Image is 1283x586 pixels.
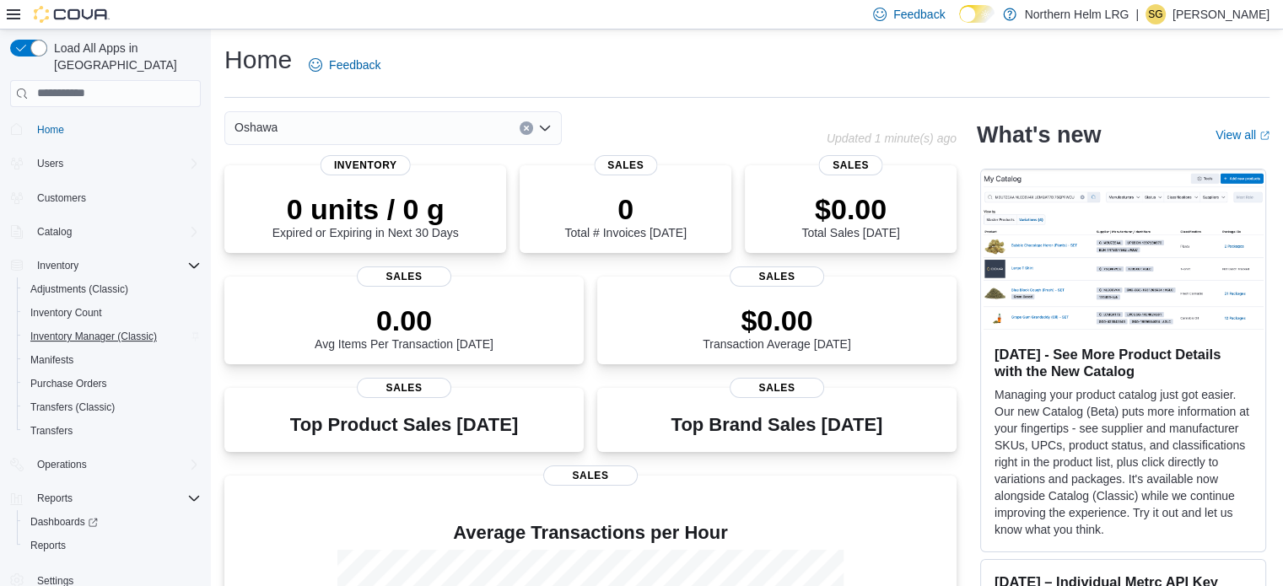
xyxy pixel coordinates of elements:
[3,487,208,510] button: Reports
[315,304,493,351] div: Avg Items Per Transaction [DATE]
[1259,131,1270,141] svg: External link
[594,155,657,175] span: Sales
[17,372,208,395] button: Purchase Orders
[30,330,157,343] span: Inventory Manager (Classic)
[37,458,87,471] span: Operations
[1146,4,1166,24] div: Skyler Griswold
[3,254,208,277] button: Inventory
[272,192,459,226] p: 0 units / 0 g
[24,374,201,394] span: Purchase Orders
[30,255,85,276] button: Inventory
[272,192,459,239] div: Expired or Expiring in Next 30 Days
[1025,4,1129,24] p: Northern Helm LRG
[37,492,73,505] span: Reports
[3,117,208,142] button: Home
[30,488,79,508] button: Reports
[564,192,686,239] div: Total # Invoices [DATE]
[24,397,201,417] span: Transfers (Classic)
[234,117,278,137] span: Oshawa
[24,421,79,441] a: Transfers
[30,401,115,414] span: Transfers (Classic)
[315,304,493,337] p: 0.00
[30,377,107,390] span: Purchase Orders
[24,303,109,323] a: Inventory Count
[47,40,201,73] span: Load All Apps in [GEOGRAPHIC_DATA]
[959,23,960,24] span: Dark Mode
[959,5,995,23] input: Dark Mode
[564,192,686,226] p: 0
[995,346,1252,379] h3: [DATE] - See More Product Details with the New Catalog
[30,539,66,552] span: Reports
[37,225,72,239] span: Catalog
[30,282,128,296] span: Adjustments (Classic)
[329,56,380,73] span: Feedback
[30,188,93,208] a: Customers
[1135,4,1139,24] p: |
[24,350,80,370] a: Manifests
[37,123,64,137] span: Home
[17,301,208,325] button: Inventory Count
[30,306,102,320] span: Inventory Count
[24,535,201,556] span: Reports
[24,512,105,532] a: Dashboards
[24,279,135,299] a: Adjustments (Classic)
[17,510,208,534] a: Dashboards
[30,454,94,475] button: Operations
[224,43,292,77] h1: Home
[37,259,78,272] span: Inventory
[24,397,121,417] a: Transfers (Classic)
[703,304,851,337] p: $0.00
[30,255,201,276] span: Inventory
[30,353,73,367] span: Manifests
[17,348,208,372] button: Manifests
[24,326,201,347] span: Inventory Manager (Classic)
[17,325,208,348] button: Inventory Manager (Classic)
[30,153,70,174] button: Users
[24,303,201,323] span: Inventory Count
[34,6,110,23] img: Cova
[302,48,387,82] a: Feedback
[3,152,208,175] button: Users
[24,326,164,347] a: Inventory Manager (Classic)
[1148,4,1162,24] span: SG
[538,121,552,135] button: Open list of options
[1216,128,1270,142] a: View allExternal link
[24,535,73,556] a: Reports
[893,6,945,23] span: Feedback
[24,421,201,441] span: Transfers
[30,454,201,475] span: Operations
[30,222,78,242] button: Catalog
[703,304,851,351] div: Transaction Average [DATE]
[17,277,208,301] button: Adjustments (Classic)
[671,415,883,435] h3: Top Brand Sales [DATE]
[520,121,533,135] button: Clear input
[3,453,208,476] button: Operations
[543,465,638,486] span: Sales
[819,155,882,175] span: Sales
[3,220,208,244] button: Catalog
[30,488,201,508] span: Reports
[30,153,201,174] span: Users
[30,424,73,438] span: Transfers
[37,191,86,205] span: Customers
[801,192,899,239] div: Total Sales [DATE]
[24,512,201,532] span: Dashboards
[17,419,208,443] button: Transfers
[30,120,71,140] a: Home
[977,121,1101,148] h2: What's new
[24,350,201,370] span: Manifests
[24,279,201,299] span: Adjustments (Classic)
[730,378,824,398] span: Sales
[321,155,411,175] span: Inventory
[37,157,63,170] span: Users
[17,534,208,557] button: Reports
[730,266,824,287] span: Sales
[357,266,451,287] span: Sales
[238,523,943,543] h4: Average Transactions per Hour
[17,395,208,419] button: Transfers (Classic)
[30,515,98,529] span: Dashboards
[30,187,201,208] span: Customers
[1172,4,1270,24] p: [PERSON_NAME]
[30,222,201,242] span: Catalog
[995,386,1252,538] p: Managing your product catalog just got easier. Our new Catalog (Beta) puts more information at yo...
